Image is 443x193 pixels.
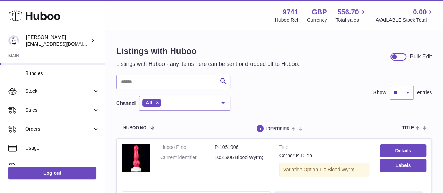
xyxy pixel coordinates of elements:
[279,152,370,159] div: Cerberus Dildo
[266,127,290,131] span: identifier
[304,167,356,172] span: Option 1 = Blood Wyrm;
[25,126,92,132] span: Orders
[279,144,370,152] strong: Title
[335,17,367,23] span: Total sales
[380,144,426,157] a: Details
[215,144,269,151] dd: P-1051906
[337,7,359,17] span: 556.70
[283,7,298,17] strong: 9741
[373,89,386,96] label: Show
[417,89,432,96] span: entries
[335,7,367,23] a: 556.70 Total sales
[116,46,299,57] h1: Listings with Huboo
[26,41,103,47] span: [EMAIL_ADDRESS][DOMAIN_NAME]
[375,7,435,23] a: 0.00 AVAILABLE Stock Total
[402,126,414,130] span: title
[26,34,89,47] div: [PERSON_NAME]
[123,126,146,130] span: Huboo no
[122,144,150,172] img: Cerberus Dildo
[312,7,327,17] strong: GBP
[275,17,298,23] div: Huboo Ref
[25,70,99,77] span: Bundles
[160,154,215,161] dt: Current identifier
[413,7,427,17] span: 0.00
[380,159,426,172] button: Labels
[25,145,99,151] span: Usage
[8,35,19,46] img: internalAdmin-9741@internal.huboo.com
[375,17,435,23] span: AVAILABLE Stock Total
[160,144,215,151] dt: Huboo P no
[25,164,92,170] span: Invoicing and Payments
[410,53,432,61] div: Bulk Edit
[25,107,92,113] span: Sales
[279,163,370,177] div: Variation:
[307,17,327,23] div: Currency
[8,167,96,179] a: Log out
[116,60,299,68] p: Listings with Huboo - any items here can be sent or dropped off to Huboo.
[146,100,152,105] span: All
[116,100,136,106] label: Channel
[25,88,92,95] span: Stock
[215,154,269,161] dd: 1051906 Blood Wyrm;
